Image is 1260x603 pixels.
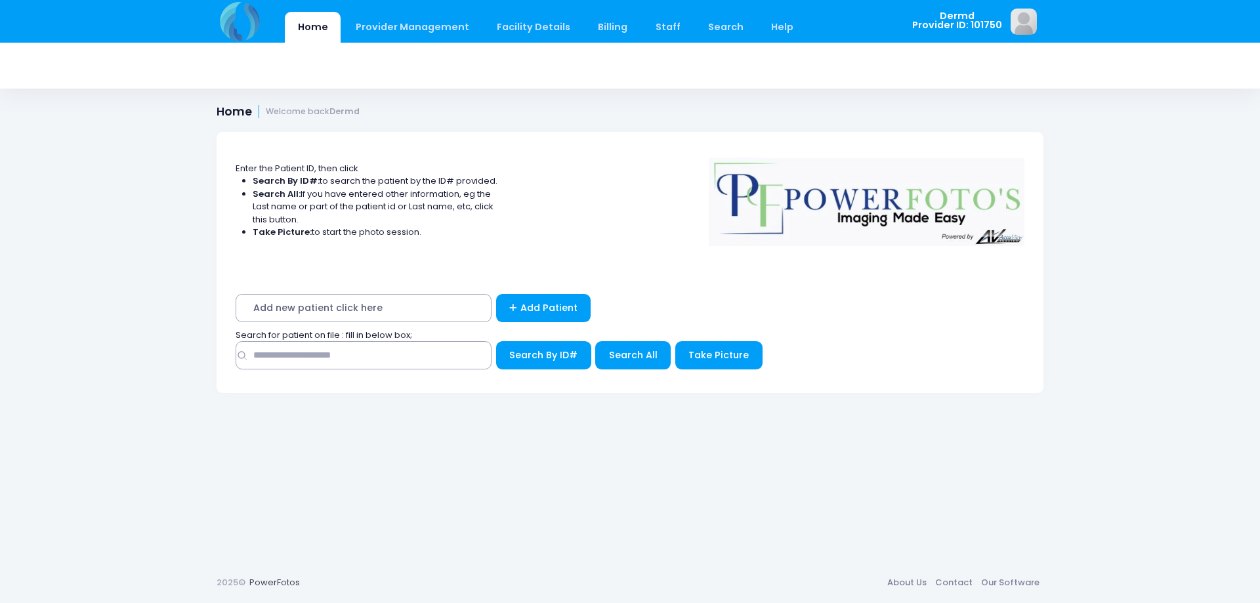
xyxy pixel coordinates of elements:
a: Provider Management [343,12,482,43]
li: to search the patient by the ID# provided. [253,175,498,188]
strong: Search By ID#: [253,175,320,187]
button: Take Picture [675,341,763,369]
strong: Dermd [329,106,360,117]
a: Our Software [976,571,1043,594]
img: image [1011,9,1037,35]
span: 2025© [217,576,245,589]
span: Search All [609,348,658,362]
a: Help [759,12,807,43]
small: Welcome back [266,107,360,117]
a: Staff [642,12,693,43]
a: Facility Details [484,12,583,43]
span: Search By ID# [509,348,577,362]
button: Search All [595,341,671,369]
a: Billing [585,12,640,43]
span: Search for patient on file : fill in below box; [236,329,412,341]
li: If you have entered other information, eg the Last name or part of the patient id or Last name, e... [253,188,498,226]
strong: Take Picture: [253,226,312,238]
a: Contact [931,571,976,594]
span: Enter the Patient ID, then click [236,162,358,175]
a: Add Patient [496,294,591,322]
a: PowerFotos [249,576,300,589]
span: Take Picture [688,348,749,362]
li: to start the photo session. [253,226,498,239]
span: Dermd Provider ID: 101750 [912,11,1002,30]
strong: Search All: [253,188,301,200]
button: Search By ID# [496,341,591,369]
img: Logo [703,149,1031,246]
span: Add new patient click here [236,294,492,322]
a: About Us [883,571,931,594]
a: Home [285,12,341,43]
a: Search [695,12,756,43]
h1: Home [217,105,360,119]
